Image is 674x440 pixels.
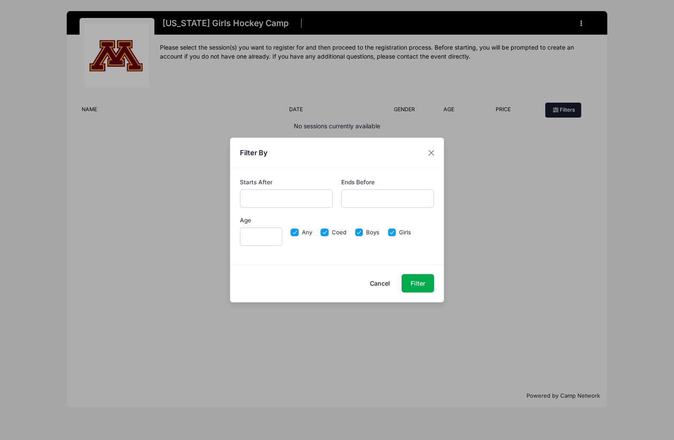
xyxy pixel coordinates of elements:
label: Starts After [240,178,272,186]
label: Ends Before [341,178,375,186]
button: Cancel [361,274,399,292]
label: Coed [332,228,346,237]
label: Age [240,216,251,224]
h4: Filter By [240,148,268,158]
label: Girls [399,228,411,237]
button: Close [424,145,439,160]
label: Any [302,228,312,237]
button: Filter [402,274,434,292]
label: Boys [366,228,379,237]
